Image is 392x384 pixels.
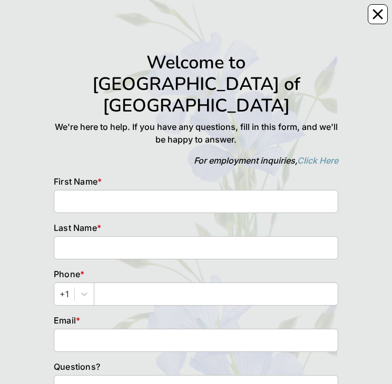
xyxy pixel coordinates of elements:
[54,52,338,116] h1: Welcome to [GEOGRAPHIC_DATA] of [GEOGRAPHIC_DATA]
[54,269,80,279] span: Phone
[54,361,100,372] span: Questions?
[54,154,338,167] p: For employment inquiries,
[54,176,97,187] span: First Name
[368,4,388,24] button: Close
[297,155,338,166] a: Click Here
[54,315,76,326] span: Email
[54,223,97,233] span: Last Name
[54,120,338,146] p: We're here to help. If you have any questions, fill in this form, and we'll be happy to answer.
